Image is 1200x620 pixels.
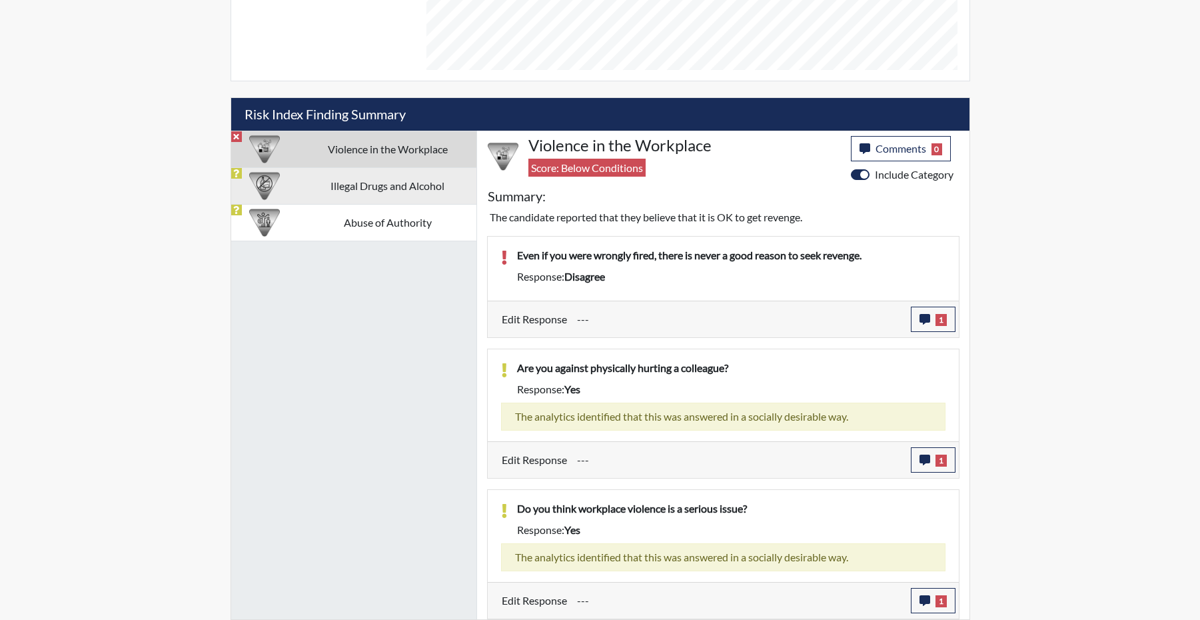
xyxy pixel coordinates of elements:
span: 0 [931,143,943,155]
p: Are you against physically hurting a colleague? [517,360,945,376]
span: Score: Below Conditions [528,159,646,177]
span: Comments [876,142,926,155]
div: Response: [507,269,955,285]
div: Response: [507,381,955,397]
div: Update the test taker's response, the change might impact the score [567,588,911,613]
span: 1 [935,455,947,467]
td: Violence in the Workplace [299,131,476,167]
div: Response: [507,522,955,538]
h4: Violence in the Workplace [528,136,841,155]
img: CATEGORY%20ICON-26.eccbb84f.png [488,141,518,172]
span: yes [564,383,580,395]
h5: Risk Index Finding Summary [231,98,969,131]
img: CATEGORY%20ICON-12.0f6f1024.png [249,171,280,201]
span: disagree [564,270,605,283]
img: CATEGORY%20ICON-26.eccbb84f.png [249,134,280,165]
div: The analytics identified that this was answered in a socially desirable way. [501,543,945,571]
span: 1 [935,595,947,607]
label: Edit Response [502,588,567,613]
h5: Summary: [488,188,546,204]
button: 1 [911,588,955,613]
button: 1 [911,307,955,332]
label: Include Category [875,167,953,183]
td: Abuse of Authority [299,204,476,241]
p: Even if you were wrongly fired, there is never a good reason to seek revenge. [517,247,945,263]
button: 1 [911,447,955,473]
div: Update the test taker's response, the change might impact the score [567,307,911,332]
button: Comments0 [851,136,951,161]
div: Update the test taker's response, the change might impact the score [567,447,911,473]
span: yes [564,523,580,536]
label: Edit Response [502,447,567,473]
img: CATEGORY%20ICON-01.94e51fac.png [249,207,280,238]
div: The analytics identified that this was answered in a socially desirable way. [501,403,945,431]
p: Do you think workplace violence is a serious issue? [517,501,945,517]
span: 1 [935,314,947,326]
p: The candidate reported that they believe that it is OK to get revenge. [490,209,957,225]
label: Edit Response [502,307,567,332]
td: Illegal Drugs and Alcohol [299,167,476,204]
